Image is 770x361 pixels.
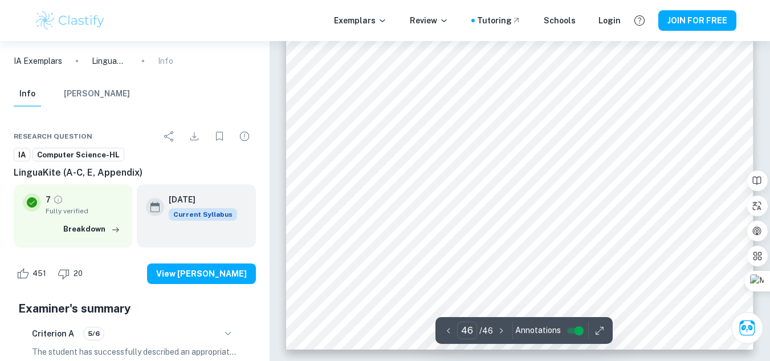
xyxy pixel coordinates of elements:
[18,299,251,317] h5: Examiner's summary
[334,14,387,27] p: Exemplars
[84,328,104,338] span: 5/6
[731,312,763,344] button: Ask Clai
[32,327,74,339] h6: Criterion A
[169,208,237,221] div: This exemplar is based on the current syllabus. Feel free to refer to it for inspiration/ideas wh...
[233,124,256,147] div: Report issue
[26,268,52,279] span: 451
[46,193,51,206] p: 7
[32,147,124,161] a: Computer Science-HL
[147,263,256,283] button: View [PERSON_NAME]
[34,9,107,32] img: Clastify logo
[67,268,89,279] span: 20
[14,55,62,67] a: IA Exemplars
[32,345,238,358] p: The student has successfully described an appropriate scenario for investigation, including a cle...
[169,193,228,206] h6: [DATE]
[477,14,521,27] a: Tutoring
[14,82,41,107] button: Info
[14,149,30,160] span: IA
[14,166,256,180] h6: LinguaKite (A-C, E, Appendix)
[410,14,449,27] p: Review
[92,55,128,67] p: LinguaKite (A-C, E, Appendix)
[55,264,89,282] div: Dislike
[208,124,231,147] div: Bookmark
[630,11,649,30] button: Help and Feedback
[479,325,493,337] p: / 46
[14,264,52,282] div: Like
[64,82,130,107] button: [PERSON_NAME]
[53,194,63,205] a: Grade fully verified
[14,131,92,141] span: Research question
[33,149,124,160] span: Computer Science-HL
[14,147,30,161] a: IA
[658,10,736,31] button: JOIN FOR FREE
[544,14,576,27] a: Schools
[46,206,123,216] span: Fully verified
[183,124,206,147] div: Download
[60,221,123,238] button: Breakdown
[158,124,181,147] div: Share
[515,325,561,336] span: Annotations
[158,55,173,67] p: Info
[598,14,621,27] a: Login
[169,208,237,221] span: Current Syllabus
